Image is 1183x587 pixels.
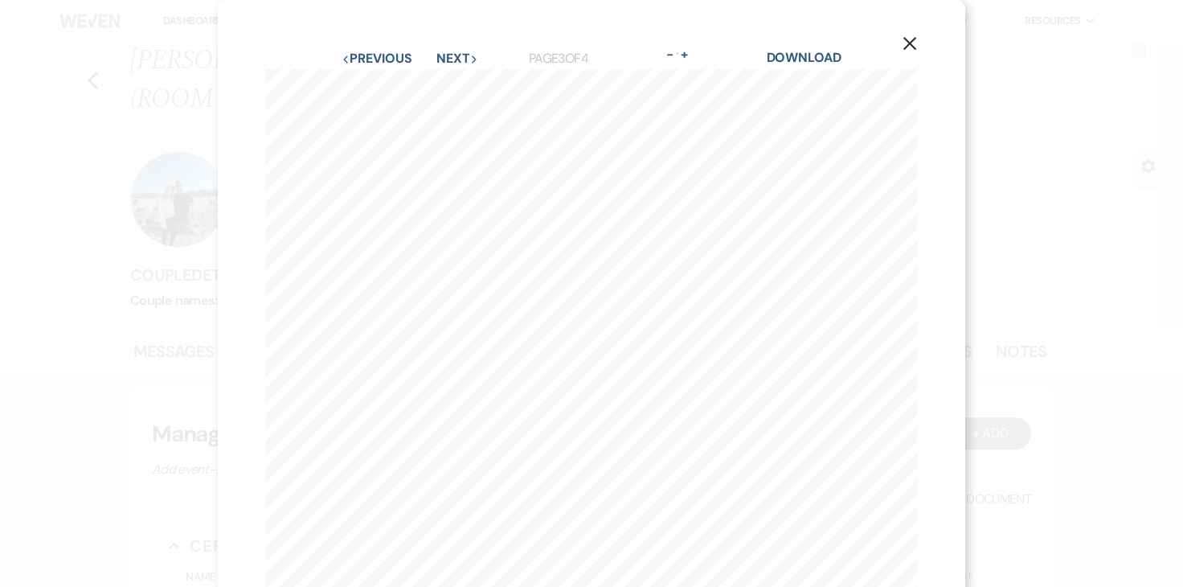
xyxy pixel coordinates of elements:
[678,48,691,61] button: +
[529,48,588,69] p: Page 3 of 4
[342,52,411,65] button: Previous
[664,48,677,61] button: -
[767,49,841,66] a: Download
[436,52,478,65] button: Next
